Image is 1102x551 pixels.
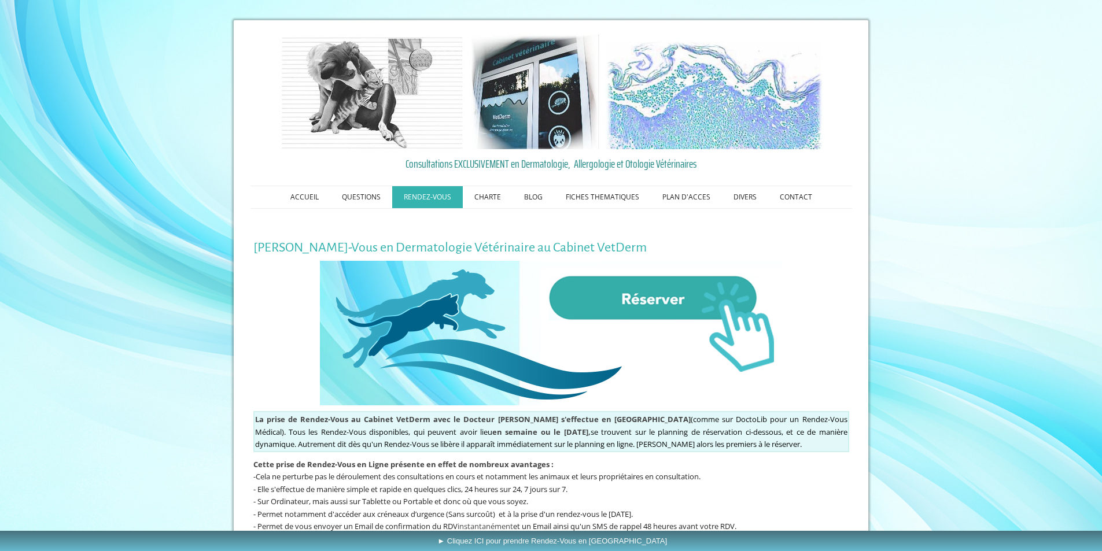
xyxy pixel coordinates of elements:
span: ► Cliquez ICI pour prendre Rendez-Vous en [GEOGRAPHIC_DATA] [437,537,667,545]
span: sur DoctoLib pour un Rendez-Vous Médical). Tous les Rendez-Vous disponibles, qui peuvent avoir lieu [255,414,847,437]
h1: [PERSON_NAME]-Vous en Dermatologie Vétérinaire au Cabinet VetDerm [253,241,849,255]
span: rise de Rendez-Vous en Ligne présente en effet de nombreux avantages : [281,459,554,469]
span: - Elle s'effectue de manière simple et rapide en quelques clics, 24 heures sur 24, 7 jours sur 7. [253,484,567,494]
span: - Permet notamment d'accéder aux créneaux d’urgence (Sans surcoût) et à la prise d'un rendez-vous... [253,509,633,519]
span: (comme [255,414,719,424]
a: CONTACT [768,186,824,208]
a: CHARTE [463,186,513,208]
a: DIVERS [722,186,768,208]
a: Consultations EXCLUSIVEMENT en Dermatologie, Allergologie et Otologie Vétérinaires [253,155,849,172]
a: PLAN D'ACCES [651,186,722,208]
span: Cette p [253,459,554,469]
a: ACCUEIL [279,186,330,208]
strong: La prise de Rendez-Vous au Cabinet VetDerm avec le Docteur [PERSON_NAME] s'effectue en [GEOGRAPHI... [255,414,691,424]
span: - [253,471,256,482]
span: - Permet de vous envoyer un Email de confirmation du RDV et un Email ainsi qu'un SMS de rappel 48... [253,521,736,531]
span: en semaine ou le [DATE], [492,427,591,437]
span: instantanément [458,521,513,531]
span: Cela ne perturbe pas le déroulement des consultations en cours et notamment les animaux et leurs ... [256,471,701,482]
span: - Sur Ordinateur, mais aussi sur Tablette ou Portable et donc où que vous soyez. [253,496,528,506]
a: RENDEZ-VOUS [392,186,463,208]
img: Rendez-Vous en Ligne au Cabinet VetDerm [320,261,783,405]
a: BLOG [513,186,554,208]
a: QUESTIONS [330,186,392,208]
a: FICHES THEMATIQUES [554,186,651,208]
